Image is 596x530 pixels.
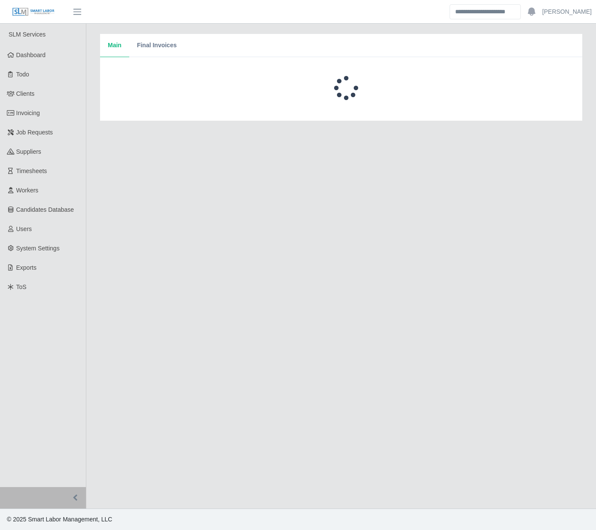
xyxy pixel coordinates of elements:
button: Main [100,34,129,57]
a: [PERSON_NAME] [542,7,592,16]
span: Job Requests [16,129,53,136]
button: Final Invoices [129,34,185,57]
span: ToS [16,283,27,290]
span: Dashboard [16,52,46,58]
input: Search [450,4,521,19]
span: Todo [16,71,29,78]
span: Exports [16,264,36,271]
span: Invoicing [16,110,40,116]
span: Clients [16,90,35,97]
span: Timesheets [16,168,47,174]
img: SLM Logo [12,7,55,17]
span: Suppliers [16,148,41,155]
span: SLM Services [9,31,46,38]
span: © 2025 Smart Labor Management, LLC [7,516,112,523]
span: Workers [16,187,39,194]
span: System Settings [16,245,60,252]
span: Candidates Database [16,206,74,213]
span: Users [16,225,32,232]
